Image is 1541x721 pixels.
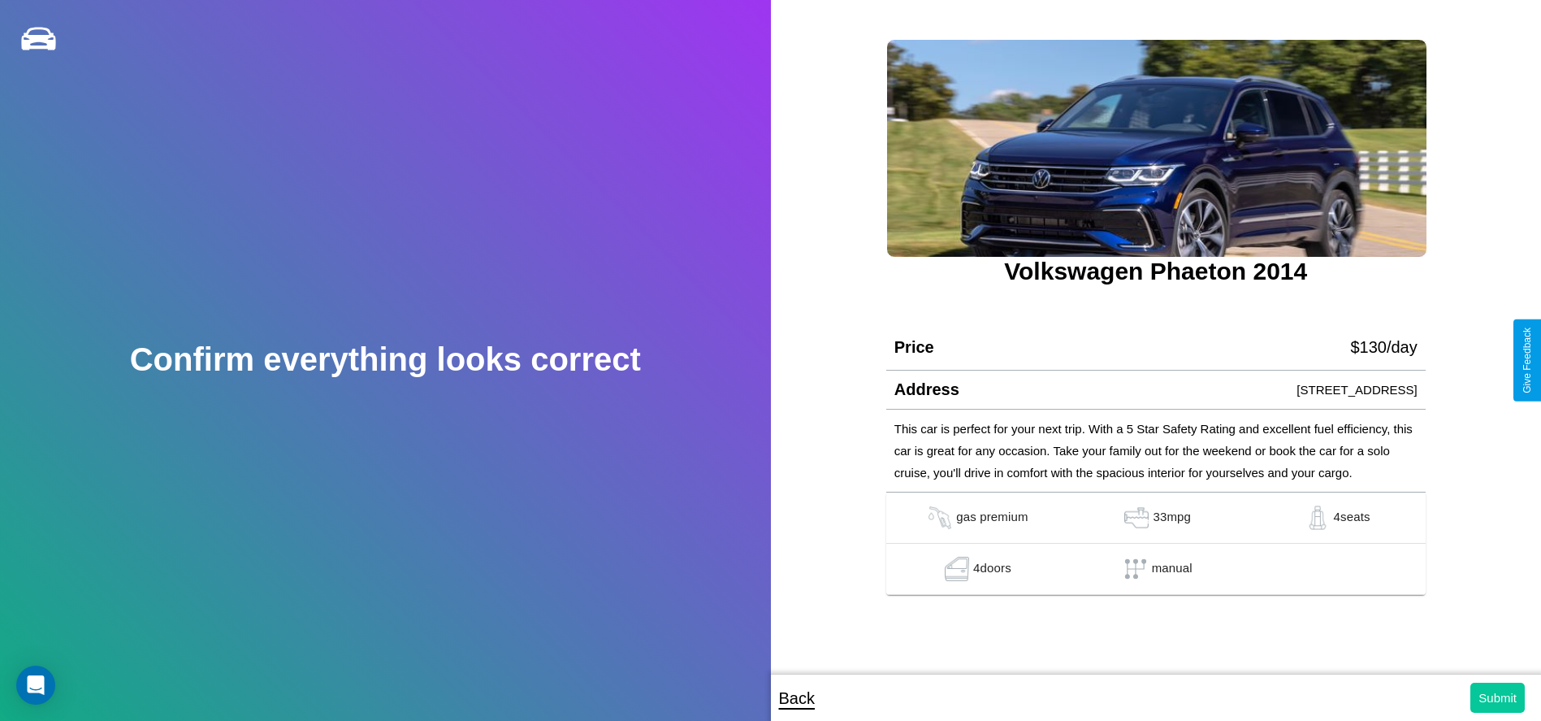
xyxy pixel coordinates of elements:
p: 33 mpg [1153,506,1191,530]
p: $ 130 /day [1350,332,1417,362]
p: Back [779,684,815,713]
img: gas [1301,506,1334,530]
img: gas [941,557,973,581]
button: Submit [1470,683,1525,713]
p: [STREET_ADDRESS] [1296,379,1417,401]
p: manual [1152,557,1193,581]
p: 4 doors [973,557,1011,581]
h2: Confirm everything looks correct [130,341,641,378]
table: simple table [886,493,1426,595]
div: Open Intercom Messenger [16,666,55,705]
h4: Address [894,380,959,399]
img: gas [924,506,956,530]
p: 4 seats [1334,506,1370,530]
h3: Volkswagen Phaeton 2014 [886,258,1426,285]
p: This car is perfect for your next trip. With a 5 Star Safety Rating and excellent fuel efficiency... [894,418,1418,484]
h4: Price [894,338,934,357]
div: Give Feedback [1522,328,1533,393]
p: gas premium [956,506,1028,530]
img: gas [1120,506,1153,530]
